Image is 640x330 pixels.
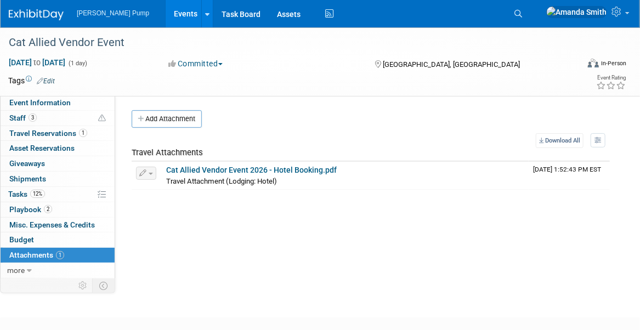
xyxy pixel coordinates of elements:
img: Amanda Smith [546,6,607,18]
span: Giveaways [9,159,45,168]
td: Personalize Event Tab Strip [73,278,93,293]
span: to [32,58,42,67]
div: Cat Allied Vendor Event [5,33,566,53]
button: Add Attachment [132,110,202,128]
span: Asset Reservations [9,144,75,152]
span: Travel Attachments [132,147,203,157]
td: Upload Timestamp [529,162,610,189]
span: Travel Reservations [9,129,87,138]
span: 1 [79,129,87,137]
span: (1 day) [67,60,87,67]
a: Playbook2 [1,202,115,217]
a: Misc. Expenses & Credits [1,218,115,232]
span: Budget [9,235,34,244]
span: [PERSON_NAME] Pump [77,9,149,17]
span: 3 [29,113,37,122]
a: Budget [1,232,115,247]
td: Tags [8,75,55,86]
span: Travel Attachment (Lodging: Hotel) [166,177,277,185]
span: Playbook [9,205,52,214]
img: Format-Inperson.png [588,59,599,67]
a: Tasks12% [1,187,115,202]
span: Event Information [9,98,71,107]
button: Committed [165,58,227,69]
span: more [7,266,25,275]
span: Tasks [8,190,45,198]
a: Download All [536,133,584,148]
span: Shipments [9,174,46,183]
span: Attachments [9,251,64,259]
td: Toggle Event Tabs [93,278,115,293]
span: Misc. Expenses & Credits [9,220,95,229]
span: Potential Scheduling Conflict -- at least one attendee is tagged in another overlapping event. [98,113,106,123]
span: Staff [9,113,37,122]
span: 1 [56,251,64,259]
a: more [1,263,115,278]
img: ExhibitDay [9,9,64,20]
span: 12% [30,190,45,198]
a: Staff3 [1,111,115,126]
span: [GEOGRAPHIC_DATA], [GEOGRAPHIC_DATA] [383,60,520,69]
a: Edit [37,77,55,85]
a: Giveaways [1,156,115,171]
a: Cat Allied Vendor Event 2026 - Hotel Booking.pdf [166,166,337,174]
a: Asset Reservations [1,141,115,156]
div: Event Rating [596,75,626,81]
a: Event Information [1,95,115,110]
div: In-Person [601,59,626,67]
a: Travel Reservations1 [1,126,115,141]
span: [DATE] [DATE] [8,58,66,67]
span: Upload Timestamp [533,166,601,173]
div: Event Format [530,57,626,73]
a: Shipments [1,172,115,186]
span: 2 [44,205,52,213]
a: Attachments1 [1,248,115,263]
